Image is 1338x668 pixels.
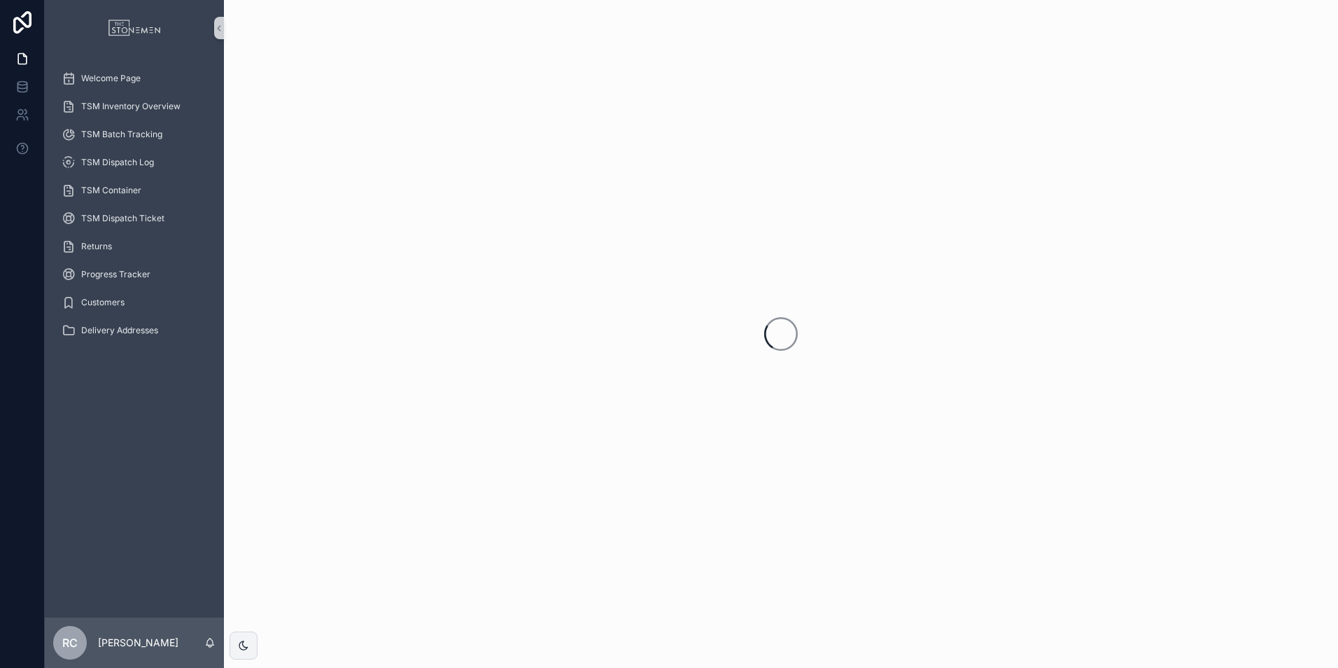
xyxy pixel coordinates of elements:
[101,17,168,39] img: App logo
[62,634,78,651] span: RC
[53,66,216,91] a: Welcome Page
[81,73,141,84] span: Welcome Page
[81,269,150,280] span: Progress Tracker
[81,129,162,140] span: TSM Batch Tracking
[53,150,216,175] a: TSM Dispatch Log
[98,636,178,650] p: [PERSON_NAME]
[81,157,154,168] span: TSM Dispatch Log
[53,318,216,343] a: Delivery Addresses
[53,262,216,287] a: Progress Tracker
[53,290,216,315] a: Customers
[81,241,112,252] span: Returns
[53,178,216,203] a: TSM Container
[81,101,181,112] span: TSM Inventory Overview
[53,94,216,119] a: TSM Inventory Overview
[81,185,141,196] span: TSM Container
[81,213,164,224] span: TSM Dispatch Ticket
[81,297,125,308] span: Customers
[53,234,216,259] a: Returns
[53,206,216,231] a: TSM Dispatch Ticket
[53,122,216,147] a: TSM Batch Tracking
[45,56,224,361] div: scrollable content
[81,325,158,336] span: Delivery Addresses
